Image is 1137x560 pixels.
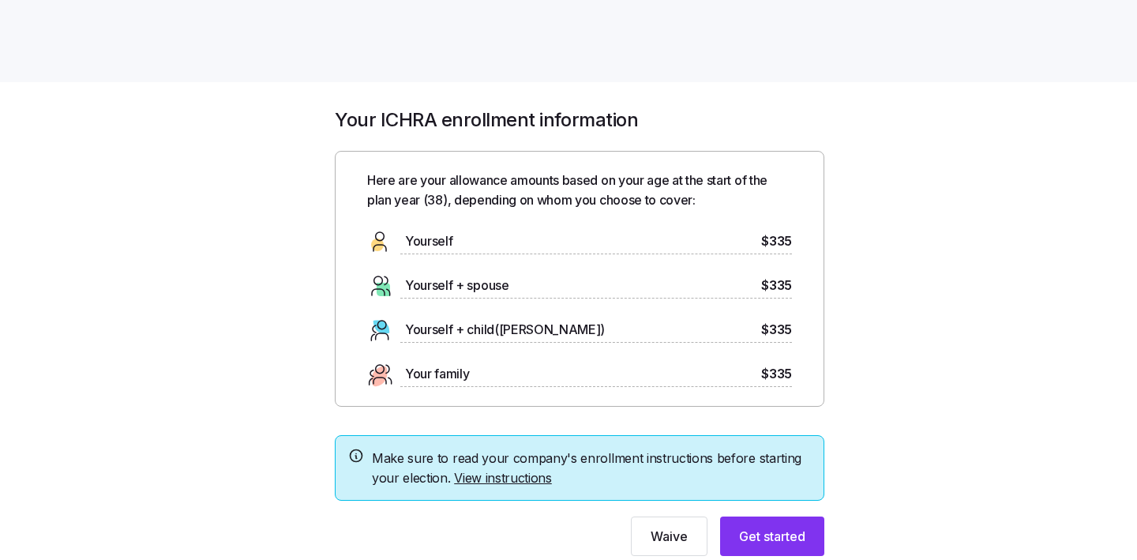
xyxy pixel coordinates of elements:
[405,276,509,295] span: Yourself + spouse
[335,107,824,132] h1: Your ICHRA enrollment information
[720,517,824,556] button: Get started
[739,527,805,546] span: Get started
[405,364,469,384] span: Your family
[651,527,688,546] span: Waive
[761,276,792,295] span: $335
[761,231,792,251] span: $335
[367,171,792,210] span: Here are your allowance amounts based on your age at the start of the plan year ( 38 ), depending...
[761,320,792,340] span: $335
[631,517,707,556] button: Waive
[454,470,552,486] a: View instructions
[405,231,452,251] span: Yourself
[372,449,811,488] span: Make sure to read your company's enrollment instructions before starting your election.
[405,320,605,340] span: Yourself + child([PERSON_NAME])
[761,364,792,384] span: $335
